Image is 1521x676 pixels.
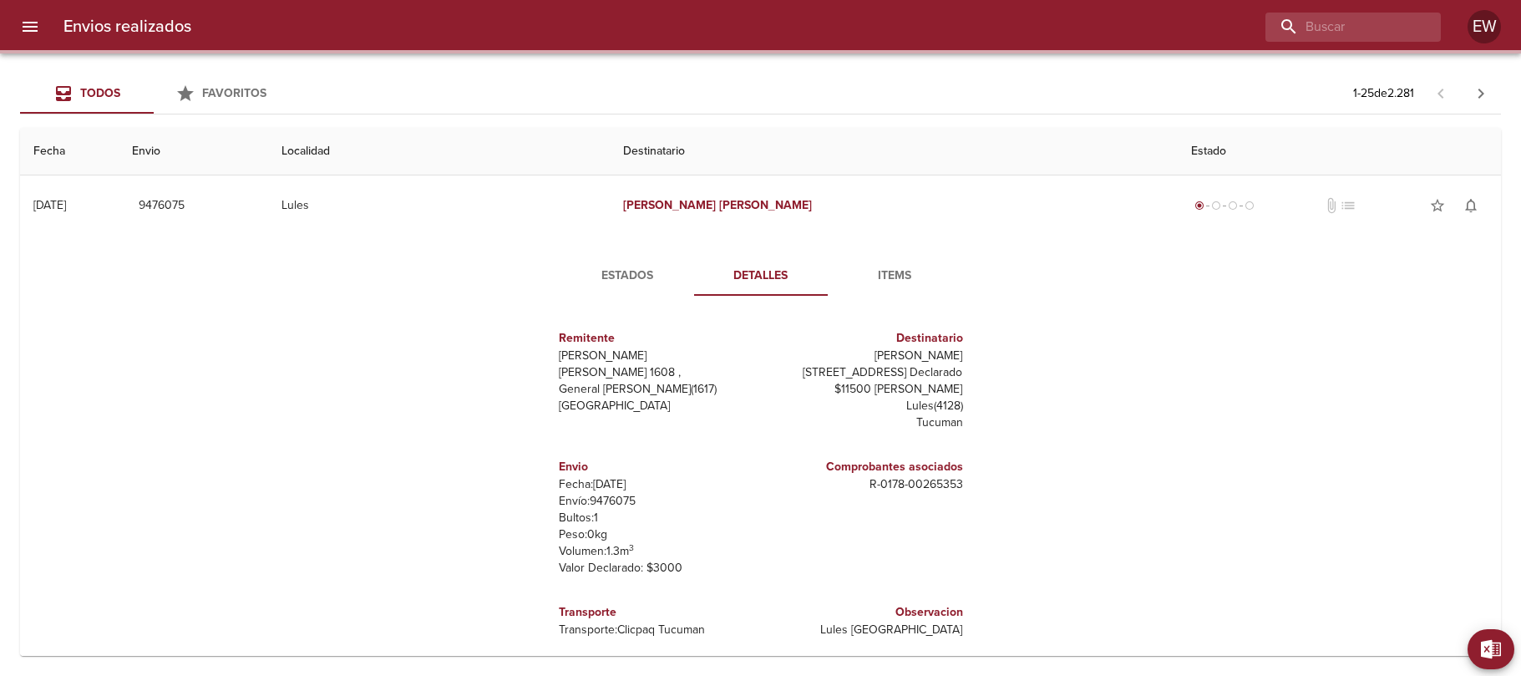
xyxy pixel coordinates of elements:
[768,329,963,348] h6: Destinatario
[623,198,716,212] em: [PERSON_NAME]
[1228,201,1238,211] span: radio_button_unchecked
[838,266,951,287] span: Items
[1211,201,1221,211] span: radio_button_unchecked
[559,364,754,381] p: [PERSON_NAME] 1608 ,
[1194,201,1204,211] span: radio_button_checked
[1191,197,1258,214] div: Generado
[768,458,963,476] h6: Comprobantes asociados
[768,414,963,431] p: Tucuman
[1178,128,1501,175] th: Estado
[560,256,961,296] div: Tabs detalle de guia
[1454,189,1488,222] button: Activar notificaciones
[629,542,634,553] sup: 3
[704,266,818,287] span: Detalles
[1323,197,1340,214] span: No tiene documentos adjuntos
[559,526,754,543] p: Peso: 0 kg
[10,7,50,47] button: menu
[20,128,119,175] th: Fecha
[768,398,963,414] p: Lules ( 4128 )
[1265,13,1412,42] input: buscar
[768,476,963,493] p: R - 0178 - 00265353
[559,603,754,622] h6: Transporte
[1340,197,1356,214] span: No tiene pedido asociado
[559,493,754,510] p: Envío: 9476075
[559,348,754,364] p: [PERSON_NAME]
[1468,10,1501,43] div: Abrir información de usuario
[1245,201,1255,211] span: radio_button_unchecked
[559,329,754,348] h6: Remitente
[139,196,185,216] span: 9476075
[1353,85,1414,102] p: 1 - 25 de 2.281
[768,622,963,638] p: Lules [GEOGRAPHIC_DATA]
[202,86,266,100] span: Favoritos
[719,198,812,212] em: [PERSON_NAME]
[570,266,684,287] span: Estados
[20,74,287,114] div: Tabs Envios
[1421,189,1454,222] button: Agregar a favoritos
[1468,10,1501,43] div: EW
[132,191,191,221] button: 9476075
[268,128,611,175] th: Localidad
[63,13,191,40] h6: Envios realizados
[33,198,66,212] div: [DATE]
[768,603,963,622] h6: Observacion
[559,560,754,577] p: Valor Declarado: $ 3000
[268,175,611,236] td: Lules
[559,458,754,476] h6: Envio
[1468,629,1514,669] button: Exportar Excel
[559,476,754,493] p: Fecha: [DATE]
[80,86,120,100] span: Todos
[1463,197,1479,214] span: notifications_none
[768,348,963,364] p: [PERSON_NAME]
[119,128,267,175] th: Envio
[610,128,1178,175] th: Destinatario
[559,510,754,526] p: Bultos: 1
[768,364,963,398] p: [STREET_ADDRESS] Declarado $11500 [PERSON_NAME]
[559,398,754,414] p: [GEOGRAPHIC_DATA]
[559,543,754,560] p: Volumen: 1.3 m
[1429,197,1446,214] span: star_border
[559,622,754,638] p: Transporte: Clicpaq Tucuman
[559,381,754,398] p: General [PERSON_NAME] ( 1617 )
